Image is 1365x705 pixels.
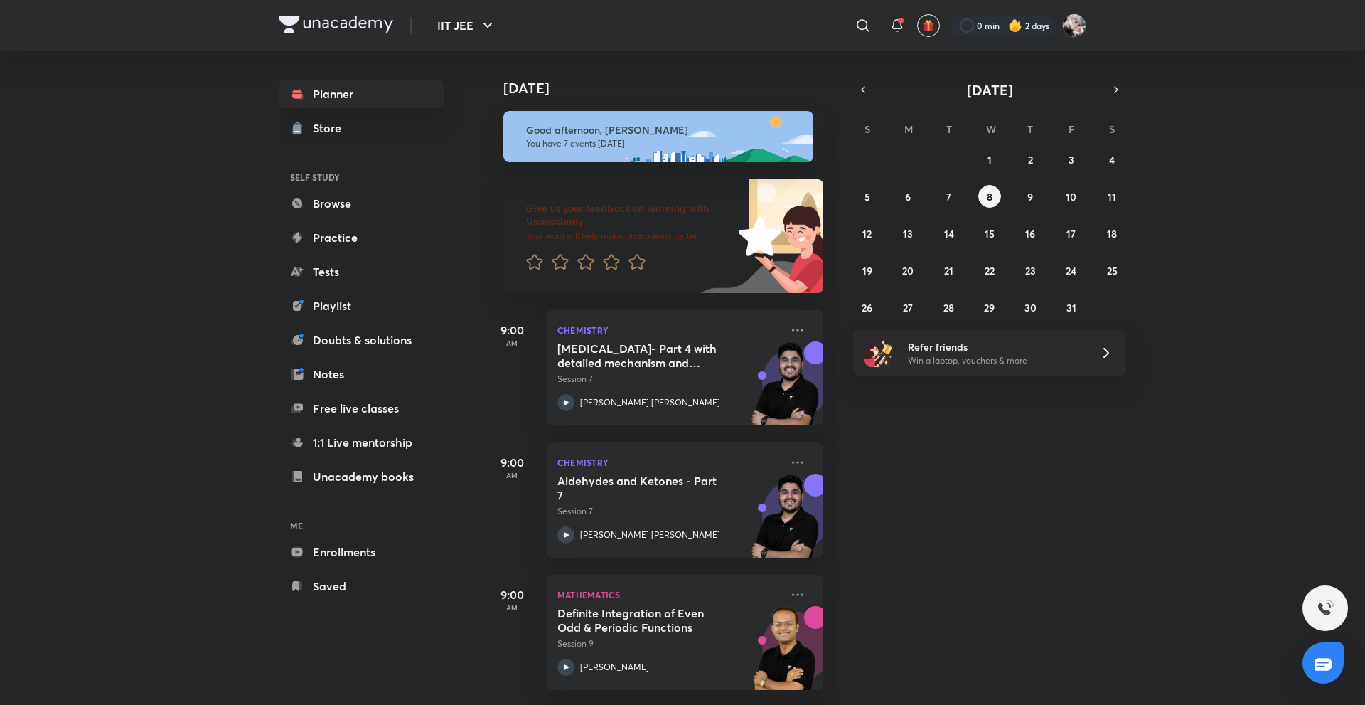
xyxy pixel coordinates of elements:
abbr: October 13, 2025 [903,227,913,240]
h4: [DATE] [503,80,837,97]
button: October 5, 2025 [856,185,879,208]
p: AM [483,339,540,347]
button: October 23, 2025 [1019,259,1042,282]
h5: 9:00 [483,586,540,603]
a: Doubts & solutions [279,326,444,354]
p: Win a laptop, vouchers & more [908,354,1083,367]
h5: Definite Integration of Even Odd & Periodic Functions [557,606,734,635]
span: [DATE] [967,80,1013,100]
img: streak [1008,18,1022,33]
button: October 25, 2025 [1101,259,1123,282]
a: Saved [279,572,444,600]
button: October 29, 2025 [978,296,1001,319]
button: October 9, 2025 [1019,185,1042,208]
button: October 19, 2025 [856,259,879,282]
abbr: October 16, 2025 [1025,227,1035,240]
button: October 22, 2025 [978,259,1001,282]
h6: SELF STUDY [279,165,444,189]
abbr: October 7, 2025 [946,190,951,203]
a: Store [279,114,444,142]
button: October 12, 2025 [856,222,879,245]
abbr: October 23, 2025 [1025,264,1036,277]
p: Session 7 [557,373,781,386]
a: Playlist [279,292,444,320]
a: Browse [279,189,444,218]
button: October 6, 2025 [896,185,919,208]
p: Mathematics [557,586,781,603]
button: October 10, 2025 [1060,185,1083,208]
a: Practice [279,223,444,252]
button: October 11, 2025 [1101,185,1123,208]
p: Chemistry [557,322,781,339]
button: IIT JEE [429,11,505,40]
abbr: Friday [1069,122,1074,136]
abbr: October 18, 2025 [1107,227,1117,240]
button: October 15, 2025 [978,222,1001,245]
h6: Refer friends [908,339,1083,354]
abbr: October 2, 2025 [1028,153,1033,166]
button: October 2, 2025 [1019,148,1042,171]
p: Chemistry [557,454,781,471]
h6: Give us your feedback on learning with Unacademy [526,202,734,228]
p: Session 7 [557,505,781,518]
h5: 9:00 [483,322,540,339]
abbr: Thursday [1027,122,1033,136]
h5: Hydrocarbons- Part 4 with detailed mechanism and example including doubt discussion class [557,341,734,370]
button: October 27, 2025 [896,296,919,319]
abbr: October 10, 2025 [1066,190,1076,203]
button: October 17, 2025 [1060,222,1083,245]
button: October 14, 2025 [938,222,960,245]
button: October 31, 2025 [1060,296,1083,319]
div: Store [313,120,350,137]
abbr: Saturday [1109,122,1115,136]
abbr: October 17, 2025 [1066,227,1076,240]
abbr: Sunday [864,122,870,136]
h6: Good afternoon, [PERSON_NAME] [526,124,801,137]
p: AM [483,471,540,479]
img: unacademy [745,606,823,704]
a: Tests [279,258,444,286]
abbr: October 9, 2025 [1027,190,1033,203]
img: Navin Raj [1062,14,1086,38]
button: October 7, 2025 [938,185,960,208]
a: Company Logo [279,16,393,36]
button: [DATE] [873,80,1106,100]
h5: 9:00 [483,454,540,471]
abbr: October 29, 2025 [984,301,995,314]
abbr: October 28, 2025 [943,301,954,314]
abbr: October 5, 2025 [864,190,870,203]
abbr: October 1, 2025 [987,153,992,166]
button: October 4, 2025 [1101,148,1123,171]
abbr: October 6, 2025 [905,190,911,203]
h5: Aldehydes and Ketones - Part 7 [557,474,734,502]
button: October 20, 2025 [896,259,919,282]
p: You have 7 events [DATE] [526,138,801,149]
abbr: Wednesday [986,122,996,136]
abbr: October 27, 2025 [903,301,913,314]
img: feedback_image [690,179,823,293]
abbr: Tuesday [946,122,952,136]
button: October 30, 2025 [1019,296,1042,319]
abbr: October 22, 2025 [985,264,995,277]
button: October 13, 2025 [896,222,919,245]
img: unacademy [745,341,823,440]
abbr: October 31, 2025 [1066,301,1076,314]
a: Unacademy books [279,462,444,491]
abbr: October 3, 2025 [1069,153,1074,166]
button: avatar [917,14,940,37]
img: avatar [922,19,935,32]
abbr: October 4, 2025 [1109,153,1115,166]
button: October 24, 2025 [1060,259,1083,282]
abbr: October 15, 2025 [985,227,995,240]
img: unacademy [745,474,823,572]
p: Session 9 [557,637,781,650]
button: October 28, 2025 [938,296,960,319]
button: October 18, 2025 [1101,222,1123,245]
button: October 26, 2025 [856,296,879,319]
abbr: October 26, 2025 [862,301,872,314]
button: October 1, 2025 [978,148,1001,171]
abbr: October 24, 2025 [1066,264,1076,277]
h6: ME [279,514,444,538]
a: Planner [279,80,444,108]
p: [PERSON_NAME] [PERSON_NAME] [580,396,720,409]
